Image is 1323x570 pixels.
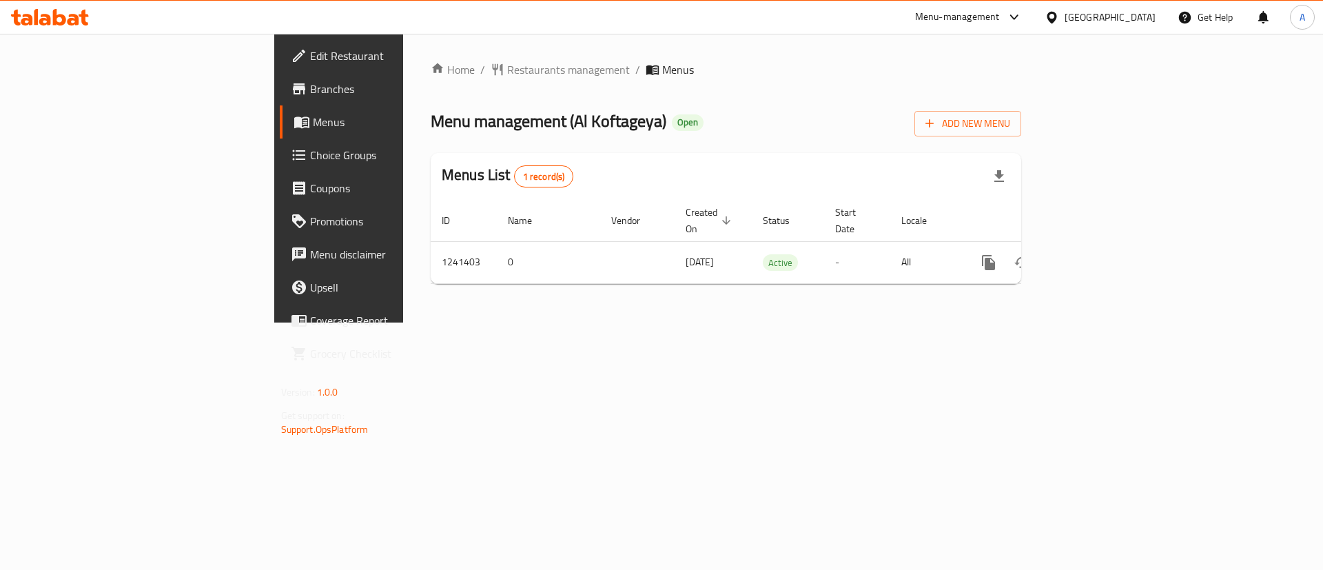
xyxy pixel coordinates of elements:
h2: Menus List [442,165,573,187]
span: Add New Menu [925,115,1010,132]
nav: breadcrumb [431,61,1021,78]
span: Version: [281,383,315,401]
a: Branches [280,72,495,105]
span: Coverage Report [310,312,484,329]
span: Get support on: [281,407,345,425]
span: Vendor [611,212,658,229]
span: Open [672,116,704,128]
span: Grocery Checklist [310,345,484,362]
div: Active [763,254,798,271]
th: Actions [961,200,1116,242]
a: Promotions [280,205,495,238]
div: Open [672,114,704,131]
span: Branches [310,81,484,97]
a: Restaurants management [491,61,630,78]
span: Choice Groups [310,147,484,163]
a: Support.OpsPlatform [281,420,369,438]
span: Menu management ( Al Koftageya ) [431,105,666,136]
li: / [635,61,640,78]
span: Upsell [310,279,484,296]
span: Edit Restaurant [310,48,484,64]
a: Menu disclaimer [280,238,495,271]
span: Created On [686,204,735,237]
a: Grocery Checklist [280,337,495,370]
button: more [972,246,1005,279]
td: 0 [497,241,600,283]
span: A [1300,10,1305,25]
button: Add New Menu [914,111,1021,136]
span: Coupons [310,180,484,196]
div: Menu-management [915,9,1000,26]
a: Coverage Report [280,304,495,337]
span: Locale [901,212,945,229]
span: 1 record(s) [515,170,573,183]
a: Edit Restaurant [280,39,495,72]
a: Menus [280,105,495,139]
span: Promotions [310,213,484,230]
span: Restaurants management [507,61,630,78]
a: Upsell [280,271,495,304]
div: Export file [983,160,1016,193]
a: Coupons [280,172,495,205]
span: Active [763,255,798,271]
span: Name [508,212,550,229]
span: Menus [662,61,694,78]
div: Total records count [514,165,574,187]
span: Menu disclaimer [310,246,484,263]
a: Choice Groups [280,139,495,172]
table: enhanced table [431,200,1116,284]
td: All [890,241,961,283]
button: Change Status [1005,246,1038,279]
span: Start Date [835,204,874,237]
span: Menus [313,114,484,130]
span: [DATE] [686,253,714,271]
span: Status [763,212,808,229]
span: 1.0.0 [317,383,338,401]
div: [GEOGRAPHIC_DATA] [1065,10,1156,25]
td: - [824,241,890,283]
span: ID [442,212,468,229]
